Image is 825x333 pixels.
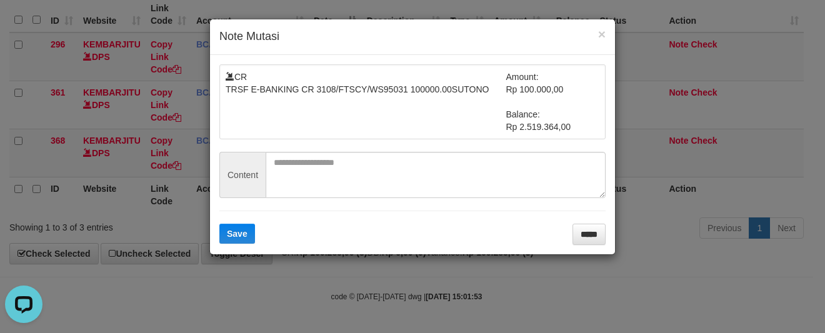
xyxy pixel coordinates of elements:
span: Save [227,229,247,239]
span: Content [219,152,266,198]
button: Open LiveChat chat widget [5,5,42,42]
button: × [598,27,606,41]
h4: Note Mutasi [219,29,606,45]
td: Amount: Rp 100.000,00 Balance: Rp 2.519.364,00 [506,71,600,133]
td: CR TRSF E-BANKING CR 3108/FTSCY/WS95031 100000.00SUTONO [226,71,506,133]
button: Save [219,224,255,244]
